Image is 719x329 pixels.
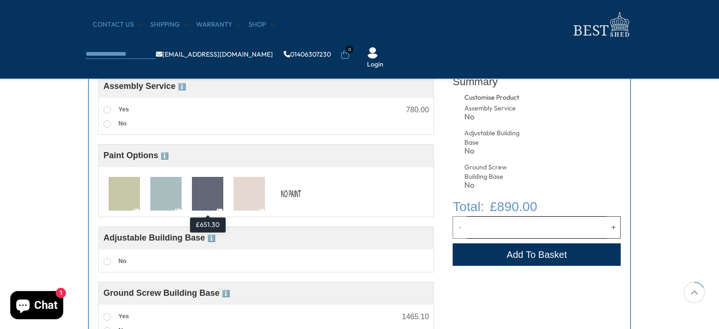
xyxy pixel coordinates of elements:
[156,51,273,58] a: [EMAIL_ADDRESS][DOMAIN_NAME]
[103,81,186,91] span: Assembly Service
[188,173,227,212] div: T7033
[464,147,522,155] div: No
[453,216,467,239] button: Decrease quantity
[146,173,186,212] div: T7024
[402,313,429,321] div: 1465.10
[192,177,223,212] img: T7033
[103,151,169,160] span: Paint Options
[453,70,621,93] div: Summary
[607,216,621,239] button: Increase quantity
[178,83,186,90] span: ℹ️
[229,173,269,212] div: T7078
[234,177,265,212] img: T7078
[103,233,215,242] span: Adjustable Building Base
[464,113,522,121] div: No
[118,120,126,127] span: No
[464,93,555,102] div: Customise Product
[467,216,607,239] input: Quantity
[406,106,429,114] div: 780.00
[249,20,275,29] a: Shop
[271,173,311,212] div: No Paint
[345,45,353,53] span: 0
[284,51,331,58] a: 01406307230
[104,173,144,212] div: T7010
[367,47,378,58] img: User Icon
[161,152,169,160] span: ℹ️
[118,313,129,320] span: Yes
[568,9,633,40] img: logo
[93,20,143,29] a: CONTACT US
[7,291,66,322] inbox-online-store-chat: Shopify online store chat
[464,104,522,113] div: Assembly Service
[118,106,129,113] span: Yes
[490,197,537,216] span: £890.00
[118,257,126,264] span: No
[196,20,242,29] a: Warranty
[150,20,189,29] a: Shipping
[340,50,350,59] a: 0
[222,290,230,297] span: ℹ️
[464,129,522,147] div: Adjustable Building Base
[109,177,140,212] img: T7010
[150,177,182,212] img: T7024
[464,163,522,181] div: Ground Screw Building Base
[367,60,383,69] a: Login
[275,177,307,212] img: No Paint
[464,181,522,189] div: No
[103,288,230,298] span: Ground Screw Building Base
